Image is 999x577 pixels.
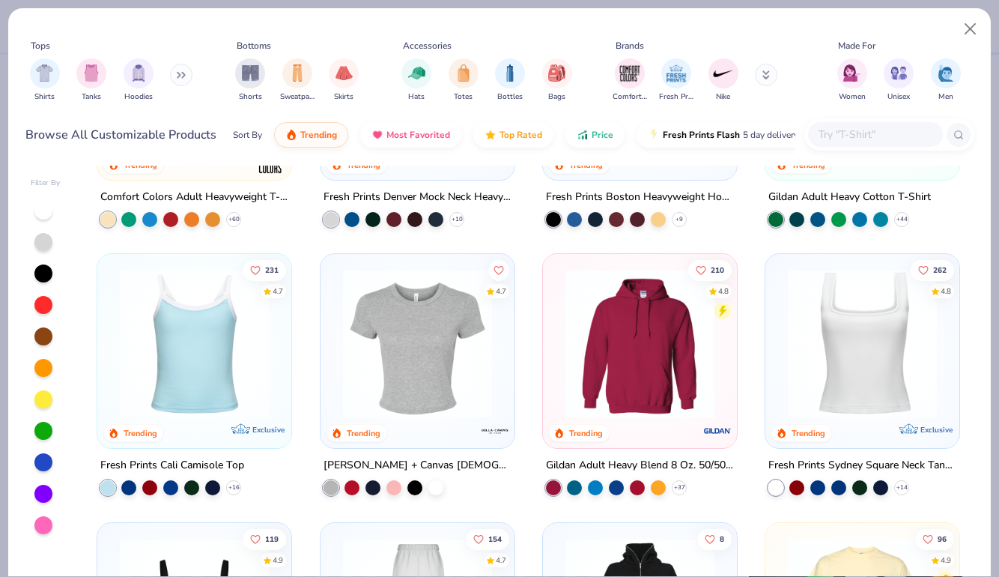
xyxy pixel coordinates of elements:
span: Unisex [887,91,910,103]
button: filter button [401,58,431,103]
div: Tops [31,39,50,52]
div: filter for Tanks [76,58,106,103]
span: Exclusive [253,425,285,435]
div: 4.9 [941,555,951,566]
button: filter button [124,58,154,103]
span: Exclusive [698,157,730,166]
img: Bella + Canvas logo [480,416,510,446]
button: Top Rated [473,122,553,148]
img: Skirts Image [335,64,353,82]
div: filter for Hats [401,58,431,103]
img: Comfort Colors Image [619,62,641,85]
div: filter for Totes [449,58,479,103]
button: filter button [613,58,647,103]
div: Made For [838,39,875,52]
button: filter button [30,58,60,103]
span: 210 [711,267,724,274]
img: Bottles Image [502,64,518,82]
img: most_fav.gif [371,129,383,141]
span: Price [592,129,613,141]
span: Most Favorited [386,129,450,141]
div: filter for Skirts [329,58,359,103]
img: Totes Image [455,64,472,82]
div: filter for Shirts [30,58,60,103]
button: filter button [884,58,914,103]
button: filter button [449,58,479,103]
span: Exclusive [476,157,508,166]
img: a25d9891-da96-49f3-a35e-76288174bf3a [112,269,276,418]
span: 96 [938,535,947,543]
button: filter button [329,58,359,103]
button: Like [243,260,286,281]
button: Like [243,528,286,549]
span: Hats [408,91,425,103]
div: filter for Bottles [495,58,525,103]
img: Gildan logo [925,148,955,178]
img: Sweatpants Image [289,64,306,82]
input: Try "T-Shirt" [817,126,932,143]
span: 119 [265,535,279,543]
button: filter button [542,58,572,103]
button: Most Favorited [360,122,461,148]
div: 4.8 [941,286,951,297]
button: filter button [837,58,867,103]
img: Unisex Image [890,64,908,82]
div: filter for Comfort Colors [613,58,647,103]
div: filter for Men [931,58,961,103]
span: 5 day delivery [743,127,798,144]
img: Gildan logo [702,416,732,446]
div: filter for Women [837,58,867,103]
img: flash.gif [648,129,660,141]
button: Close [956,15,985,43]
span: + 14 [896,483,908,492]
button: filter button [495,58,525,103]
div: Browse All Customizable Products [25,126,216,144]
div: 4.8 [718,286,729,297]
button: filter button [235,58,265,103]
span: Nike [716,91,730,103]
span: Top Rated [499,129,542,141]
button: Price [565,122,625,148]
img: Women Image [843,64,860,82]
div: Fresh Prints Cali Camisole Top [100,456,244,475]
span: + 60 [228,215,240,224]
span: + 16 [228,483,240,492]
span: Bags [548,91,565,103]
span: Women [839,91,866,103]
div: Fresh Prints Denver Mock Neck Heavyweight Sweatshirt [324,188,511,207]
div: filter for Fresh Prints [659,58,693,103]
span: Bottles [497,91,523,103]
img: trending.gif [285,129,297,141]
span: Skirts [334,91,353,103]
span: Shorts [239,91,262,103]
div: Gildan Adult Heavy Blend 8 Oz. 50/50 Hooded Sweatshirt [546,456,734,475]
span: + 9 [675,215,683,224]
div: [PERSON_NAME] + Canvas [DEMOGRAPHIC_DATA]' Micro Ribbed Baby Tee [324,456,511,475]
img: Hats Image [408,64,425,82]
span: Exclusive [920,425,953,435]
img: Comfort Colors logo [258,148,288,178]
button: filter button [708,58,738,103]
button: Like [688,260,732,281]
button: Like [488,260,508,281]
button: filter button [76,58,106,103]
span: Comfort Colors [613,91,647,103]
div: filter for Shorts [235,58,265,103]
button: filter button [931,58,961,103]
button: Trending [274,122,348,148]
img: Nike Image [712,62,735,85]
span: 231 [265,267,279,274]
img: aa15adeb-cc10-480b-b531-6e6e449d5067 [335,269,499,418]
div: Fresh Prints Boston Heavyweight Hoodie [546,188,734,207]
button: Like [915,528,954,549]
div: 4.9 [273,555,283,566]
img: Shirts Image [36,64,53,82]
button: filter button [280,58,315,103]
img: Shorts Image [242,64,259,82]
div: filter for Nike [708,58,738,103]
div: Comfort Colors Adult Heavyweight T-Shirt [100,188,288,207]
span: Men [938,91,953,103]
img: Men Image [938,64,954,82]
span: Fresh Prints Flash [663,129,740,141]
div: Brands [616,39,644,52]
